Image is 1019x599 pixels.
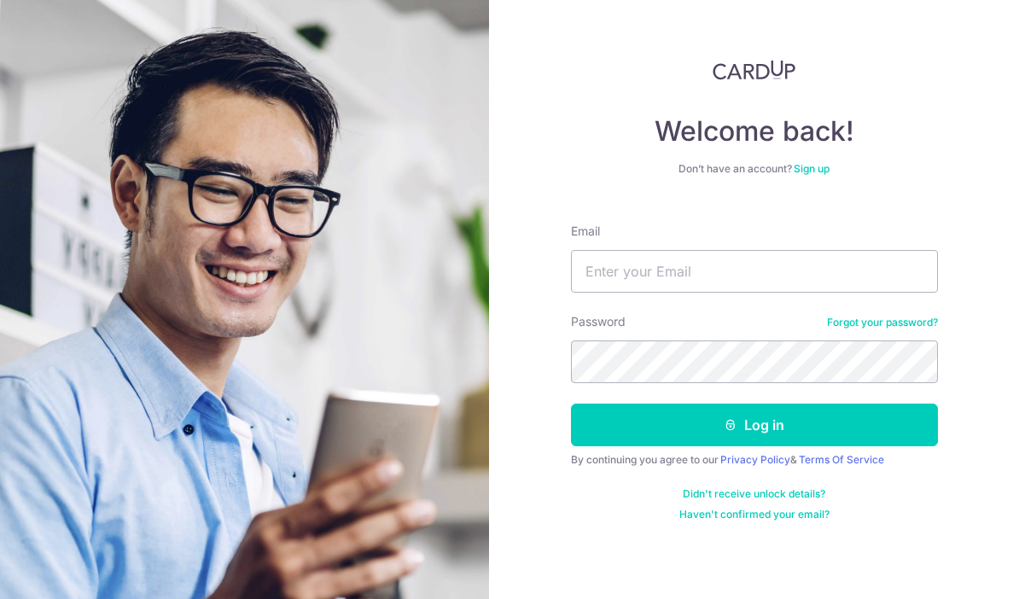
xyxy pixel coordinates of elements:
a: Didn't receive unlock details? [683,487,825,501]
div: By continuing you agree to our & [571,453,938,467]
button: Log in [571,404,938,446]
a: Haven't confirmed your email? [679,508,830,521]
div: Don’t have an account? [571,162,938,176]
a: Sign up [794,162,830,175]
a: Forgot your password? [827,316,938,329]
img: CardUp Logo [713,60,796,80]
h4: Welcome back! [571,114,938,148]
label: Email [571,223,600,240]
a: Terms Of Service [799,453,884,466]
a: Privacy Policy [720,453,790,466]
label: Password [571,313,626,330]
input: Enter your Email [571,250,938,293]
